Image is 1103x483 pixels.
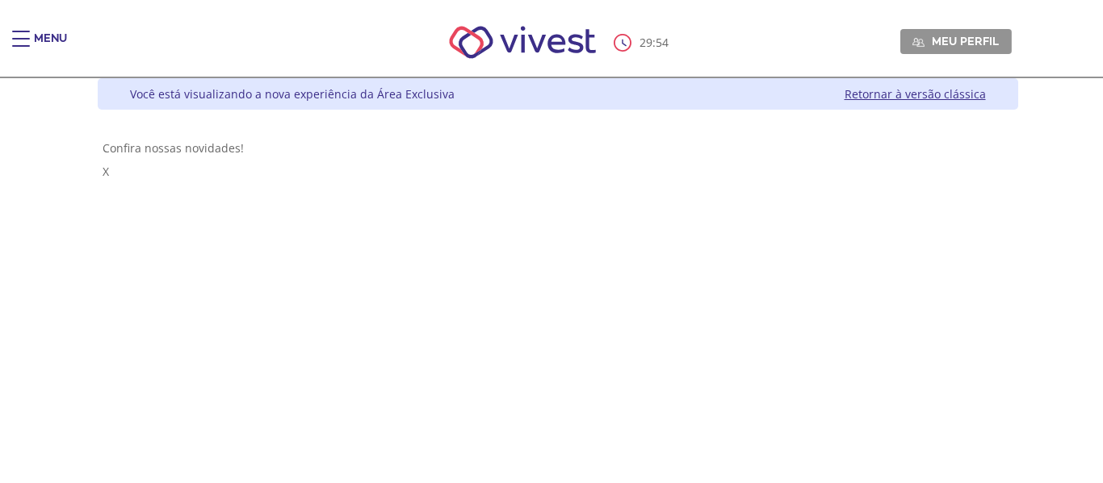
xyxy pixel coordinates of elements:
div: Vivest [86,78,1018,483]
a: Retornar à versão clássica [845,86,986,102]
div: : [614,34,672,52]
span: 29 [640,35,652,50]
span: Meu perfil [932,34,999,48]
span: 54 [656,35,669,50]
img: Meu perfil [912,36,925,48]
div: Confira nossas novidades! [103,140,1013,156]
img: Vivest [431,8,614,77]
div: Você está visualizando a nova experiência da Área Exclusiva [130,86,455,102]
span: X [103,164,109,179]
div: Menu [34,31,67,63]
a: Meu perfil [900,29,1012,53]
